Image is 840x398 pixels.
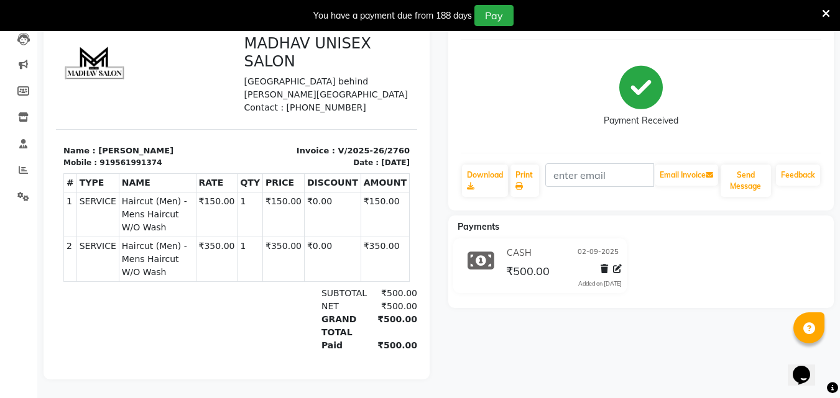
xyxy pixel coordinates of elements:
a: Feedback [776,165,820,186]
div: Paid [258,330,310,343]
th: DISCOUNT [248,164,305,183]
div: ₹500.00 [310,330,361,343]
div: NET [258,291,310,304]
p: [GEOGRAPHIC_DATA] behind [PERSON_NAME][GEOGRAPHIC_DATA] [188,66,354,92]
button: Send Message [721,165,771,197]
td: ₹0.00 [248,227,305,272]
div: Added on [DATE] [578,279,622,288]
td: SERVICE [21,183,63,227]
th: QTY [182,164,207,183]
div: You have a payment due from 188 days [313,9,472,22]
td: 1 [8,183,21,227]
th: TYPE [21,164,63,183]
td: ₹350.00 [207,227,249,272]
div: [DATE] [325,148,354,159]
input: enter email [545,163,654,187]
a: Print [510,165,539,197]
div: ₹500.00 [310,278,361,291]
td: 1 [182,183,207,227]
div: SUBTOTAL [258,278,310,291]
div: ₹500.00 [310,291,361,304]
td: 1 [182,227,207,272]
h3: MADHAV UNISEX SALON [188,25,354,61]
h2: TAX INVOICE [7,5,354,20]
td: ₹150.00 [207,183,249,227]
th: AMOUNT [305,164,353,183]
span: ₹500.00 [506,264,550,281]
th: NAME [63,164,140,183]
span: CASH [507,246,532,260]
p: Name : [PERSON_NAME] [7,135,173,148]
div: 919561991374 [44,148,106,159]
td: ₹150.00 [305,183,353,227]
td: SERVICE [21,227,63,272]
span: 02-09-2025 [578,246,619,260]
div: Mobile : [7,148,41,159]
td: ₹350.00 [140,227,182,272]
th: RATE [140,164,182,183]
p: Contact : [PHONE_NUMBER] [188,92,354,105]
span: Haircut (Men) - Mens Haircut W/O Wash [66,186,137,225]
span: Haircut (Men) - Mens Haircut W/O Wash [66,230,137,269]
td: ₹350.00 [305,227,353,272]
p: Invoice : V/2025-26/2760 [188,135,354,148]
th: # [8,164,21,183]
td: 2 [8,227,21,272]
td: ₹0.00 [248,183,305,227]
div: GRAND TOTAL [258,304,310,330]
div: ₹500.00 [310,304,361,330]
div: Date : [297,148,323,159]
span: Payments [458,221,499,232]
button: Email Invoice [655,165,718,186]
div: Payment Received [604,114,678,127]
th: PRICE [207,164,249,183]
td: ₹150.00 [140,183,182,227]
a: Download [462,165,508,197]
button: Pay [474,5,514,26]
iframe: chat widget [788,348,828,386]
